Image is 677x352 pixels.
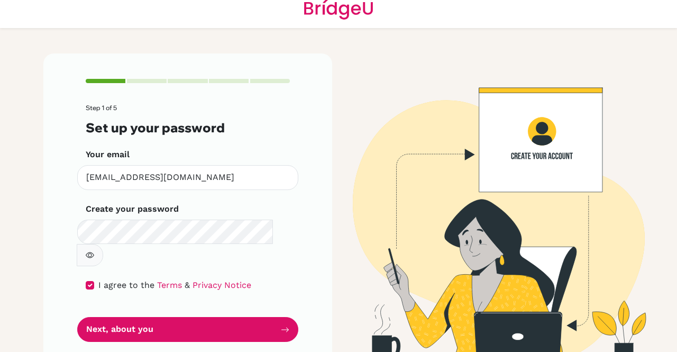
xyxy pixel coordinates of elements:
[86,104,117,112] span: Step 1 of 5
[98,280,154,290] span: I agree to the
[86,120,290,136] h3: Set up your password
[86,203,179,215] label: Create your password
[185,280,190,290] span: &
[86,148,130,161] label: Your email
[193,280,251,290] a: Privacy Notice
[77,165,298,190] input: Insert your email*
[157,280,182,290] a: Terms
[77,317,298,342] button: Next, about you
